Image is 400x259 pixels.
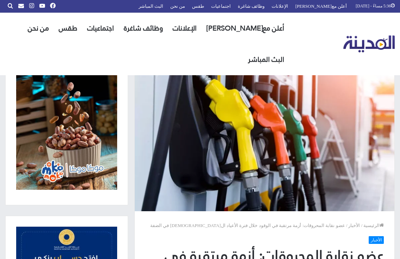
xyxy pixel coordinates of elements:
em: / [346,223,348,228]
span: عضو نقابة المحروقات: أزمة مرتقبة في الوقود خلال فترة الأعياد ال[DEMOGRAPHIC_DATA] في الضفة [150,223,345,228]
a: اجتماعيات [82,13,119,44]
a: الإعلانات [168,13,202,44]
a: البث المباشر [243,44,289,75]
a: طقس [54,13,82,44]
img: تلفزيون المدينة [343,35,395,53]
a: الرئيسية [363,223,384,228]
a: الأخبار [369,236,384,244]
em: / [361,223,362,228]
a: الأخبار [348,223,360,228]
a: من نحن [23,13,54,44]
a: أعلن مع[PERSON_NAME] [202,13,289,44]
a: وظائف شاغرة [119,13,168,44]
